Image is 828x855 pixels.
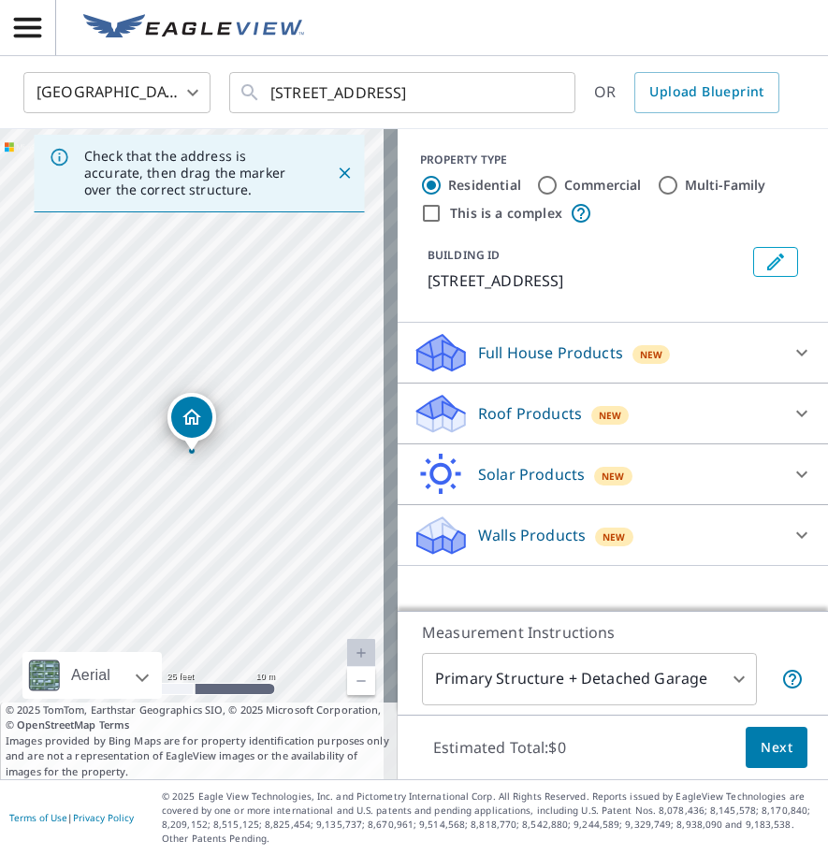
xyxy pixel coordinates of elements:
img: EV Logo [83,14,304,42]
a: Current Level 20, Zoom In Disabled [347,639,375,667]
span: New [599,408,622,423]
button: Close [332,161,356,185]
div: OR [594,72,779,113]
label: Commercial [564,176,642,195]
p: | [9,812,134,823]
p: BUILDING ID [428,247,500,263]
label: Multi-Family [685,176,766,195]
span: New [602,469,625,484]
p: Check that the address is accurate, then drag the marker over the correct structure. [84,148,302,198]
a: Upload Blueprint [634,72,778,113]
div: Full House ProductsNew [413,330,813,375]
span: © 2025 TomTom, Earthstar Geographics SIO, © 2025 Microsoft Corporation, © [6,703,392,733]
p: [STREET_ADDRESS] [428,269,746,292]
a: EV Logo [72,3,315,53]
label: Residential [448,176,521,195]
span: Upload Blueprint [649,80,763,104]
span: Next [761,736,792,760]
div: Walls ProductsNew [413,513,813,558]
button: Edit building 1 [753,247,798,277]
span: Your report will include the primary structure and a detached garage if one exists. [781,668,804,690]
a: OpenStreetMap [17,717,95,732]
span: New [603,529,626,544]
div: Dropped pin, building 1, Residential property, 2241 Cuggiono Ct Saint Louis, MO 63110 [167,393,216,451]
p: Estimated Total: $0 [418,727,581,768]
div: Roof ProductsNew [413,391,813,436]
div: PROPERTY TYPE [420,152,806,168]
button: Next [746,727,807,769]
p: © 2025 Eagle View Technologies, Inc. and Pictometry International Corp. All Rights Reserved. Repo... [162,790,819,846]
label: This is a complex [450,204,562,223]
input: Search by address or latitude-longitude [270,66,537,119]
span: New [640,347,663,362]
p: Roof Products [478,402,582,425]
div: Solar ProductsNew [413,452,813,497]
p: Full House Products [478,341,623,364]
a: Terms [99,717,130,732]
a: Terms of Use [9,811,67,824]
p: Measurement Instructions [422,621,804,644]
a: Privacy Policy [73,811,134,824]
p: Walls Products [478,524,586,546]
div: Primary Structure + Detached Garage [422,653,757,705]
div: Aerial [22,652,162,699]
p: Solar Products [478,463,585,485]
div: [GEOGRAPHIC_DATA] [23,66,211,119]
a: Current Level 20, Zoom Out [347,667,375,695]
div: Aerial [65,652,116,699]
